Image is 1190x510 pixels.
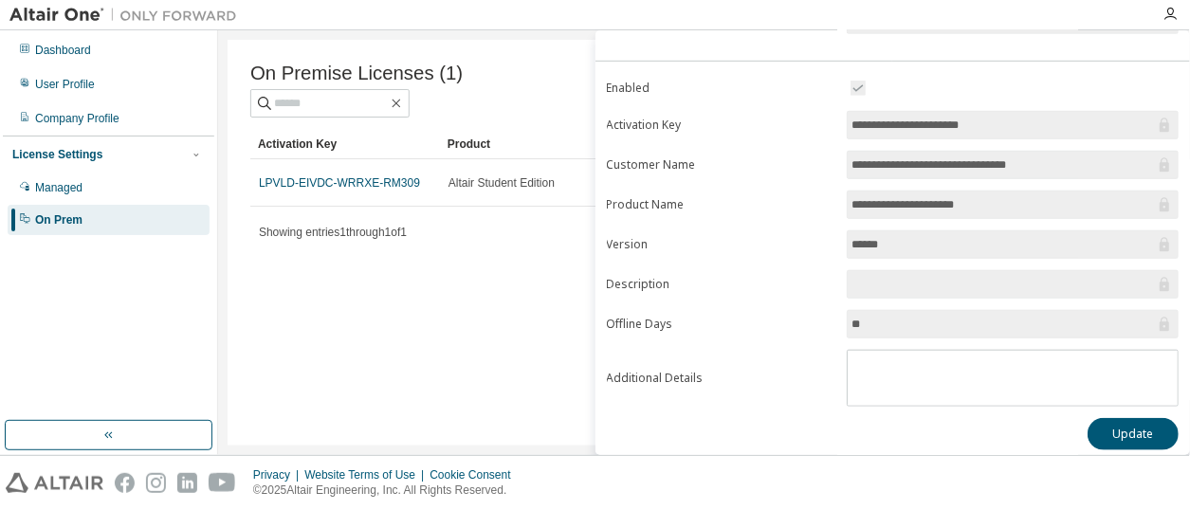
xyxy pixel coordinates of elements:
img: facebook.svg [115,473,135,493]
div: Product [448,129,622,159]
div: Dashboard [35,43,91,58]
button: Update [1088,418,1179,450]
img: altair_logo.svg [6,473,103,493]
span: Showing entries 1 through 1 of 1 [259,226,407,239]
div: Company Profile [35,111,119,126]
div: License Settings [12,147,102,162]
img: youtube.svg [209,473,236,493]
img: Altair One [9,6,247,25]
label: Enabled [607,81,835,96]
div: User Profile [35,77,95,92]
label: Activation Key [607,118,835,133]
div: Website Terms of Use [304,467,430,483]
label: Product Name [607,197,835,212]
label: Version [607,237,835,252]
img: instagram.svg [146,473,166,493]
div: Privacy [253,467,304,483]
label: Offline Days [607,317,835,332]
label: Additional Details [607,371,835,386]
p: © 2025 Altair Engineering, Inc. All Rights Reserved. [253,483,522,499]
div: Cookie Consent [430,467,522,483]
span: On Premise Licenses (1) [250,63,463,84]
img: linkedin.svg [177,473,197,493]
label: Customer Name [607,157,835,173]
div: On Prem [35,212,82,228]
span: Altair Student Edition [449,175,555,191]
div: Managed [35,180,82,195]
div: Activation Key [258,129,432,159]
label: Description [607,277,835,292]
a: LPVLD-EIVDC-WRRXE-RM309 [259,176,420,190]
